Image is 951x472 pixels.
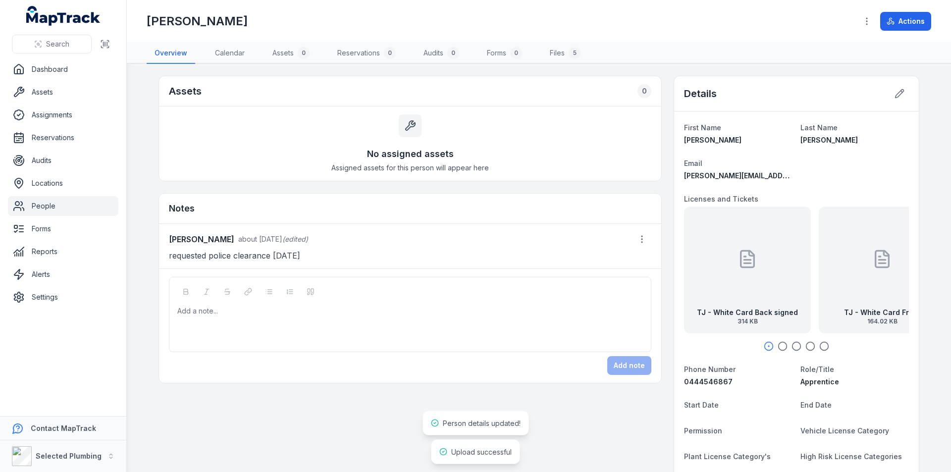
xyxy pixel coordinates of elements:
span: Plant License Category's [684,452,771,461]
span: 0444546867 [684,377,733,386]
span: Licenses and Tickets [684,195,758,203]
a: Files5 [542,43,588,64]
a: Locations [8,173,118,193]
span: Apprentice [800,377,839,386]
div: 0 [447,47,459,59]
a: Audits0 [416,43,467,64]
span: Permission [684,426,722,435]
span: Email [684,159,702,167]
strong: Selected Plumbing [36,452,102,460]
span: Start Date [684,401,719,409]
span: [PERSON_NAME] [800,136,858,144]
strong: Contact MapTrack [31,424,96,432]
strong: TJ - White Card Front [844,308,920,317]
a: Dashboard [8,59,118,79]
a: People [8,196,118,216]
span: (edited) [282,235,308,243]
h3: No assigned assets [367,147,454,161]
p: requested police clearance [DATE] [169,249,651,262]
div: 0 [298,47,310,59]
a: Assets0 [264,43,317,64]
span: Assigned assets for this person will appear here [331,163,489,173]
a: Reservations0 [329,43,404,64]
span: 314 KB [697,317,798,325]
span: High Risk License Categories [800,452,902,461]
a: Reservations [8,128,118,148]
span: [PERSON_NAME] [684,136,741,144]
div: 5 [569,47,581,59]
button: Search [12,35,92,53]
div: 0 [384,47,396,59]
span: [PERSON_NAME][EMAIL_ADDRESS][DOMAIN_NAME] [684,171,861,180]
a: Forms [8,219,118,239]
a: Reports [8,242,118,262]
span: 164.02 KB [844,317,920,325]
span: Phone Number [684,365,736,373]
strong: TJ - White Card Back signed [697,308,798,317]
a: Overview [147,43,195,64]
a: Calendar [207,43,253,64]
h2: Assets [169,84,202,98]
div: 0 [637,84,651,98]
span: End Date [800,401,832,409]
span: Vehicle License Category [800,426,889,435]
a: Settings [8,287,118,307]
span: Search [46,39,69,49]
strong: [PERSON_NAME] [169,233,234,245]
a: Assignments [8,105,118,125]
span: First Name [684,123,721,132]
a: Audits [8,151,118,170]
h3: Notes [169,202,195,215]
a: Alerts [8,264,118,284]
h2: Details [684,87,717,101]
time: 7/14/2025, 12:55:46 PM [238,235,282,243]
span: Person details updated! [443,419,521,427]
span: Last Name [800,123,838,132]
h1: [PERSON_NAME] [147,13,248,29]
span: about [DATE] [238,235,282,243]
span: Role/Title [800,365,834,373]
button: Actions [880,12,931,31]
a: Assets [8,82,118,102]
div: 0 [510,47,522,59]
a: Forms0 [479,43,530,64]
span: Upload successful [451,448,512,456]
a: MapTrack [26,6,101,26]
